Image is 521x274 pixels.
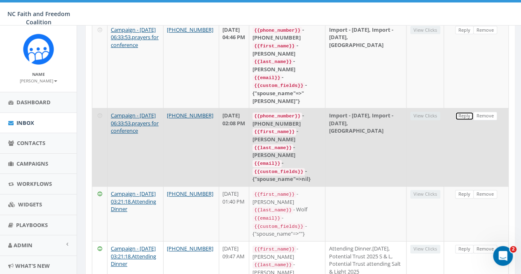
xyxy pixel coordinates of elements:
div: - [PERSON_NAME] [252,42,322,57]
code: {{custom_fields}} [252,168,305,176]
div: - [PERSON_NAME] [252,143,322,159]
div: - [252,214,322,222]
div: - [252,73,322,82]
div: - [PERSON_NAME] [252,190,322,206]
div: - {"spouse_name"=>""} [252,222,322,238]
iframe: Intercom live chat [493,246,513,266]
small: Name [32,71,45,77]
span: Admin [14,241,33,249]
code: {{first_name}} [252,246,296,253]
span: Dashboard [16,98,51,106]
code: {{email}} [252,74,282,82]
small: [PERSON_NAME] [20,78,57,84]
code: {{first_name}} [252,42,296,50]
a: Reply [455,190,474,199]
div: - Wolf [252,206,322,214]
a: Reply [455,26,474,35]
code: {{first_name}} [252,128,296,136]
a: Remove [473,190,497,199]
td: [DATE] 04:46 PM [219,22,249,108]
a: Campaign - [DATE] 03:21:18.Attending Dinner [111,245,156,267]
div: - {"spouse_name"=>nil} [252,167,322,183]
td: Import - [DATE], Import - [DATE], [GEOGRAPHIC_DATA] [325,108,407,186]
span: Contacts [17,139,45,147]
code: {{custom_fields}} [252,82,305,89]
div: - [PHONE_NUMBER] [252,26,322,42]
a: [PHONE_NUMBER] [167,112,213,119]
a: [PHONE_NUMBER] [167,190,213,197]
span: NC Faith and Freedom Coalition [7,10,70,26]
code: {{last_name}} [252,58,293,66]
a: Reply [455,112,474,120]
a: Campaign - [DATE] 03:21:18.Attending Dinner [111,190,156,213]
a: Reply [455,245,474,253]
code: {{email}} [252,160,282,167]
a: [PERSON_NAME] [20,77,57,84]
a: Remove [473,245,497,253]
td: [DATE] 01:40 PM [219,186,249,241]
a: Campaign - [DATE] 06:33:53.prayers for conference [111,112,159,134]
code: {{first_name}} [252,191,296,198]
span: 2 [510,246,516,253]
td: [DATE] 02:08 PM [219,108,249,186]
code: {{phone_number}} [252,27,302,34]
code: {{custom_fields}} [252,223,305,230]
img: Rally_Corp_Icon.png [23,34,54,65]
span: Widgets [18,201,42,208]
a: Remove [473,26,497,35]
a: Remove [473,112,497,120]
span: What's New [15,262,50,269]
code: {{last_name}} [252,206,293,214]
td: Import - [DATE], Import - [DATE], [GEOGRAPHIC_DATA] [325,22,407,108]
code: {{last_name}} [252,261,293,269]
span: Workflows [17,180,52,187]
div: - [PHONE_NUMBER] [252,112,322,127]
span: Playbooks [16,221,48,229]
a: Campaign - [DATE] 06:33:53.prayers for conference [111,26,159,49]
span: Inbox [16,119,34,126]
span: Campaigns [16,160,48,167]
div: - [PERSON_NAME] [252,127,322,143]
a: [PHONE_NUMBER] [167,245,213,252]
div: - [PERSON_NAME] [252,245,322,260]
div: - [PERSON_NAME] [252,57,322,73]
a: [PHONE_NUMBER] [167,26,213,33]
code: {{last_name}} [252,144,293,152]
code: {{email}} [252,215,282,222]
div: - [252,159,322,167]
div: - {"spouse_name"=>"[PERSON_NAME]"} [252,81,322,105]
code: {{phone_number}} [252,112,302,120]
